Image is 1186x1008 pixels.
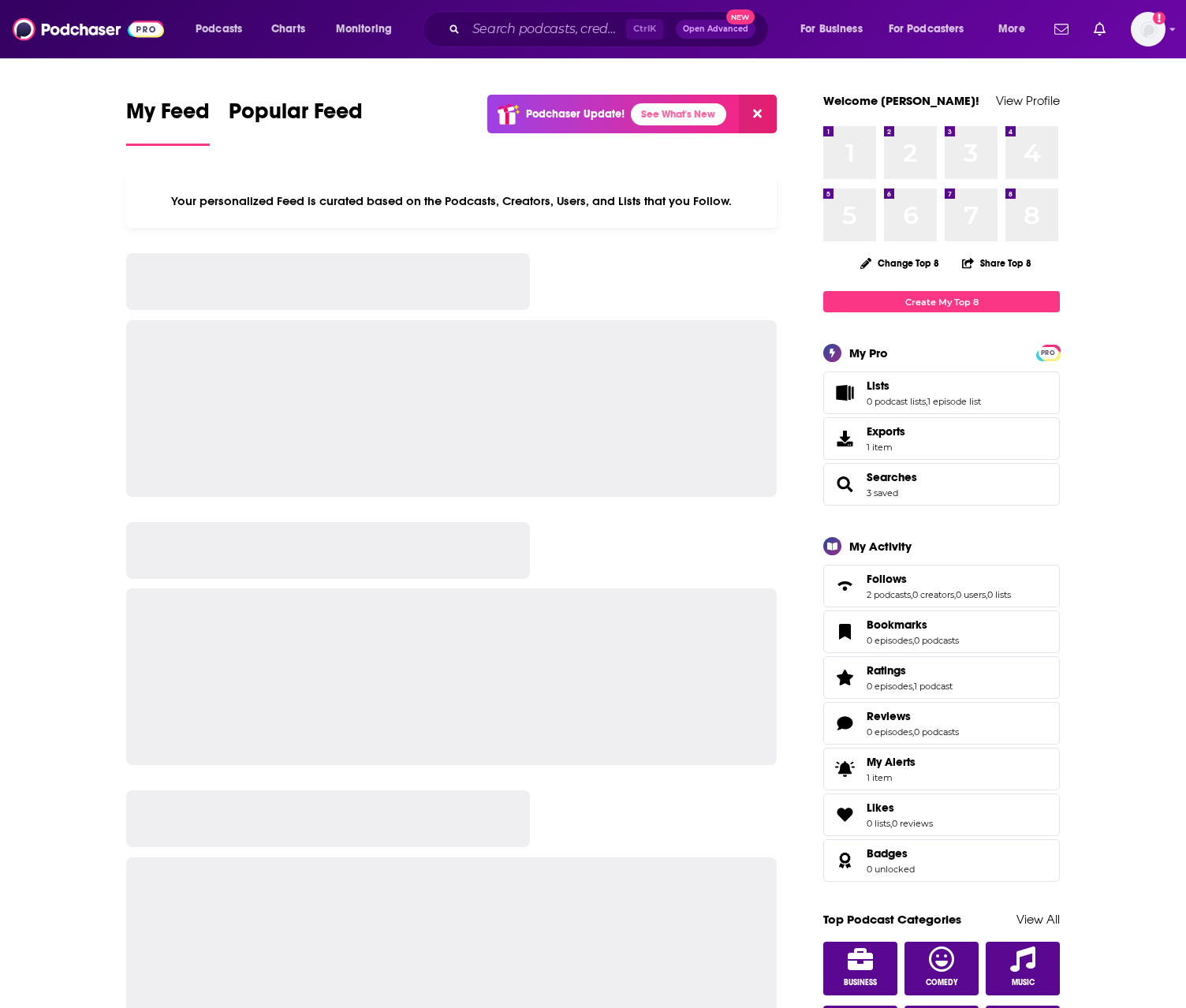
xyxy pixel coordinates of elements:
[867,681,912,692] a: 0 episodes
[987,17,1045,42] button: open menu
[867,864,915,875] a: 0 unlocked
[1131,12,1165,47] img: User Profile
[126,98,210,134] span: My Feed
[954,589,956,600] span: ,
[912,589,954,600] a: 0 creators
[926,978,958,987] span: Comedy
[867,396,926,407] a: 0 podcast lists
[800,18,863,40] span: For Business
[867,709,959,723] a: Reviews
[889,18,964,40] span: For Podcasters
[823,793,1060,836] span: Likes
[631,103,726,125] a: See What's New
[867,801,933,815] a: Likes
[185,17,263,42] button: open menu
[676,20,755,39] button: Open AdvancedNew
[1048,16,1075,43] a: Show notifications dropdown
[849,345,888,360] div: My Pro
[867,709,911,723] span: Reviews
[867,379,981,393] a: Lists
[823,93,979,108] a: Welcome [PERSON_NAME]!
[1039,347,1057,359] span: PRO
[1012,978,1035,987] span: Music
[914,726,959,737] a: 0 podcasts
[229,98,363,134] span: Popular Feed
[829,427,860,450] span: Exports
[229,98,363,146] a: Popular Feed
[912,681,914,692] span: ,
[867,818,890,829] a: 0 lists
[867,755,916,769] span: My Alerts
[911,589,912,600] span: ,
[904,942,979,995] a: Comedy
[927,396,981,407] a: 1 episode list
[829,849,860,872] a: Badges
[987,589,1011,600] a: 0 lists
[823,463,1060,506] span: Searches
[13,14,164,44] a: Podchaser - Follow, Share and Rate Podcasts
[867,572,907,586] span: Follows
[683,25,748,33] span: Open Advanced
[998,18,1025,40] span: More
[867,572,1011,586] a: Follows
[914,635,959,646] a: 0 podcasts
[823,839,1060,882] span: Badges
[912,726,914,737] span: ,
[867,442,905,453] span: 1 item
[914,681,953,692] a: 1 podcast
[829,382,860,404] a: Lists
[867,424,905,439] span: Exports
[867,663,906,678] span: Ratings
[829,758,860,780] span: My Alerts
[823,942,897,995] a: Business
[829,712,860,734] a: Reviews
[851,253,949,273] button: Change Top 8
[890,818,892,829] span: ,
[926,396,927,407] span: ,
[829,621,860,643] a: Bookmarks
[336,18,392,40] span: Monitoring
[823,610,1060,653] span: Bookmarks
[829,473,860,495] a: Searches
[726,9,755,24] span: New
[867,379,889,393] span: Lists
[466,17,626,42] input: Search podcasts, credits, & more...
[261,17,315,42] a: Charts
[867,487,898,498] a: 3 saved
[867,635,912,646] a: 0 episodes
[823,656,1060,699] span: Ratings
[912,635,914,646] span: ,
[867,726,912,737] a: 0 episodes
[823,912,961,927] a: Top Podcast Categories
[1131,12,1165,47] span: Logged in as Ashley_Beenen
[823,291,1060,312] a: Create My Top 8
[325,17,412,42] button: open menu
[878,17,987,42] button: open menu
[829,804,860,826] a: Likes
[271,18,305,40] span: Charts
[956,589,986,600] a: 0 users
[961,248,1032,278] button: Share Top 8
[823,417,1060,460] a: Exports
[867,470,917,484] a: Searches
[892,818,933,829] a: 0 reviews
[1016,912,1060,927] a: View All
[829,575,860,597] a: Follows
[1131,12,1165,47] button: Show profile menu
[867,663,953,678] a: Ratings
[823,702,1060,745] span: Reviews
[867,772,916,783] span: 1 item
[438,11,784,47] div: Search podcasts, credits, & more...
[844,978,877,987] span: Business
[196,18,242,40] span: Podcasts
[849,539,912,554] div: My Activity
[867,801,894,815] span: Likes
[789,17,882,42] button: open menu
[996,93,1060,108] a: View Profile
[986,942,1060,995] a: Music
[867,846,908,861] span: Badges
[829,666,860,689] a: Ratings
[1153,12,1165,24] svg: Add a profile image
